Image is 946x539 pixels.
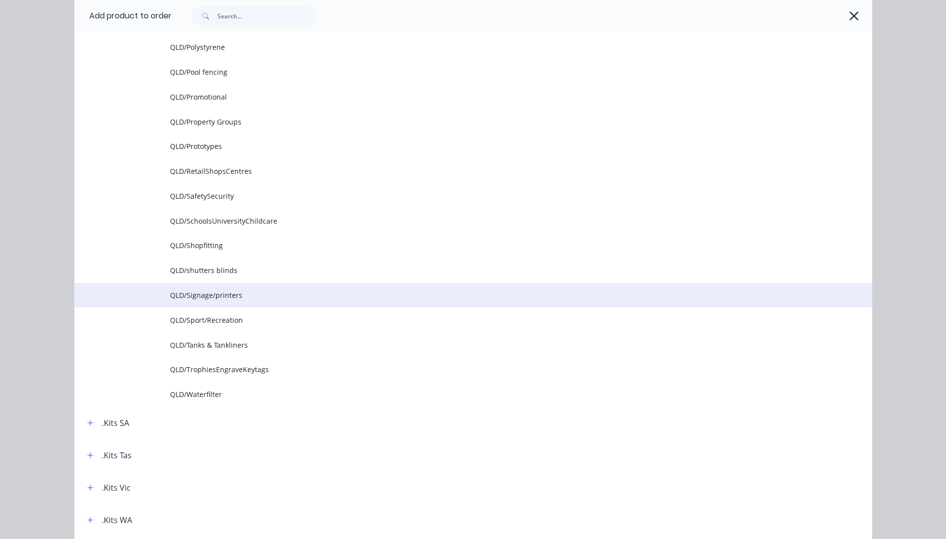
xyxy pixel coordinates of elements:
[170,42,732,52] span: QLD/Polystyrene
[170,364,732,375] span: QLD/TrophiesEngraveKeytags
[170,340,732,350] span: QLD/Tanks & Tankliners
[170,389,732,400] span: QLD/Waterfilter
[102,449,132,461] div: .Kits Tas
[170,315,732,325] span: QLD/Sport/Recreation
[102,482,131,494] div: .Kits Vic
[170,166,732,176] span: QLD/RetailShopsCentres
[217,6,316,26] input: Search...
[102,514,132,526] div: .Kits WA
[170,117,732,127] span: QLD/Property Groups
[170,67,732,77] span: QLD/Pool fencing
[170,191,732,201] span: QLD/SafetySecurity
[170,92,732,102] span: QLD/Promotional
[170,290,732,300] span: QLD/Signage/printers
[170,240,732,251] span: QLD/Shopfitting
[102,417,129,429] div: .Kits SA
[170,216,732,226] span: QLD/SchoolsUniversityChildcare
[170,141,732,151] span: QLD/Prototypes
[170,265,732,275] span: QLD/shutters blinds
